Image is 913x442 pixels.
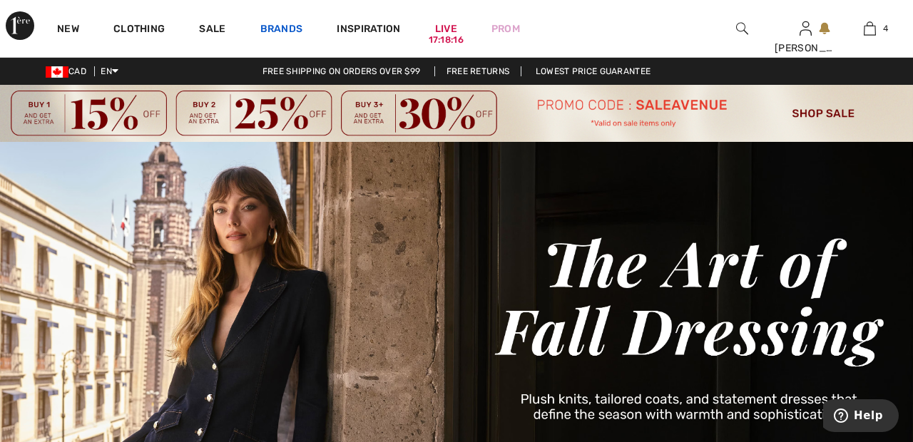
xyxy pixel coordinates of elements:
[883,22,888,35] span: 4
[337,23,400,38] span: Inspiration
[823,399,899,435] iframe: Opens a widget where you can find more information
[101,66,118,76] span: EN
[864,20,876,37] img: My Bag
[46,66,92,76] span: CAD
[524,66,663,76] a: Lowest Price Guarantee
[57,23,79,38] a: New
[800,21,812,35] a: Sign In
[113,23,165,38] a: Clothing
[6,11,34,40] img: 1ère Avenue
[736,20,748,37] img: search the website
[429,34,464,47] div: 17:18:16
[435,21,457,36] a: Live17:18:16
[260,23,303,38] a: Brands
[838,20,901,37] a: 4
[251,66,432,76] a: Free shipping on orders over $99
[46,66,68,78] img: Canadian Dollar
[775,41,837,56] div: [PERSON_NAME]
[800,20,812,37] img: My Info
[199,23,225,38] a: Sale
[434,66,522,76] a: Free Returns
[491,21,520,36] a: Prom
